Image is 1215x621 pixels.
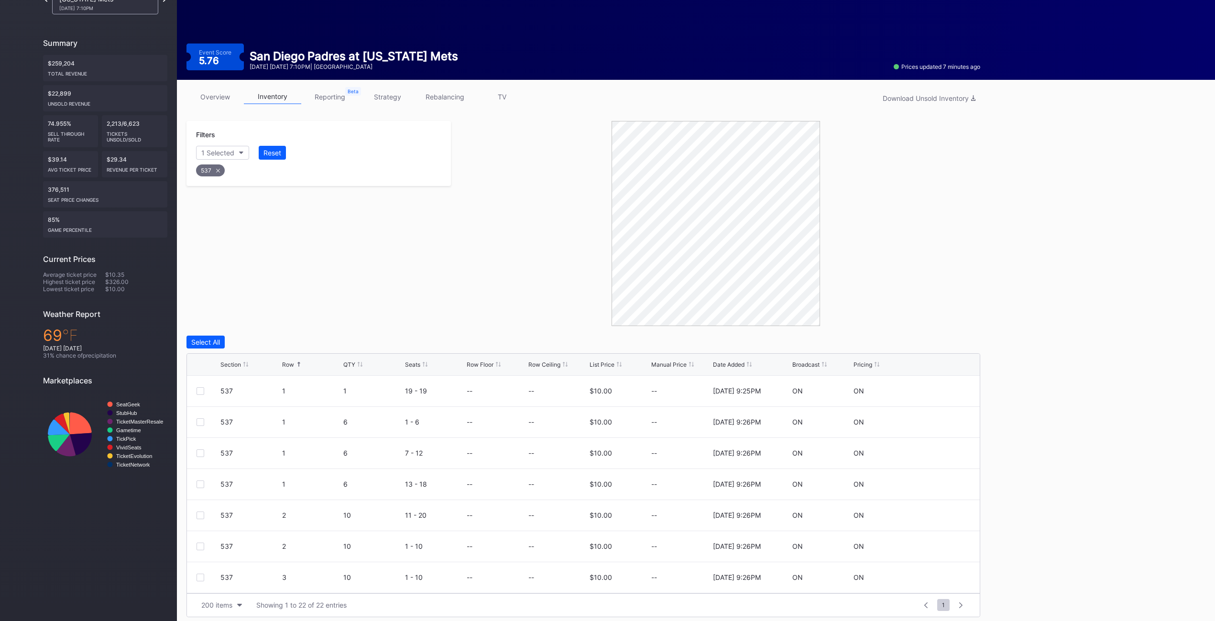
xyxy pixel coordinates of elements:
[199,49,231,56] div: Event Score
[116,445,142,450] text: VividSeats
[43,254,167,264] div: Current Prices
[48,223,163,233] div: Game percentile
[590,418,612,426] div: $10.00
[854,361,872,368] div: Pricing
[405,542,464,550] div: 1 - 10
[48,193,163,203] div: seat price changes
[43,392,167,476] svg: Chart title
[282,573,341,581] div: 3
[282,418,341,426] div: 1
[282,480,341,488] div: 1
[528,480,534,488] div: --
[343,418,403,426] div: 6
[590,387,612,395] div: $10.00
[651,573,711,581] div: --
[201,149,234,157] div: 1 Selected
[792,480,803,488] div: ON
[405,449,464,457] div: 7 - 12
[473,89,531,104] a: TV
[894,63,980,70] div: Prices updated 7 minutes ago
[48,163,93,173] div: Avg ticket price
[528,361,560,368] div: Row Ceiling
[854,418,864,426] div: ON
[528,511,534,519] div: --
[416,89,473,104] a: rebalancing
[201,601,232,609] div: 200 items
[590,573,612,581] div: $10.00
[220,418,280,426] div: 537
[43,285,105,293] div: Lowest ticket price
[282,542,341,550] div: 2
[854,542,864,550] div: ON
[651,480,711,488] div: --
[43,55,167,81] div: $259,204
[854,573,864,581] div: ON
[405,387,464,395] div: 19 - 19
[186,89,244,104] a: overview
[937,599,950,611] span: 1
[43,115,98,147] div: 74.955%
[467,361,493,368] div: Row Floor
[878,92,980,105] button: Download Unsold Inventory
[651,418,711,426] div: --
[282,361,294,368] div: Row
[467,387,472,395] div: --
[343,573,403,581] div: 10
[792,542,803,550] div: ON
[528,387,534,395] div: --
[43,326,167,345] div: 69
[713,361,744,368] div: Date Added
[196,131,441,139] div: Filters
[43,309,167,319] div: Weather Report
[43,352,167,359] div: 31 % chance of precipitation
[107,127,163,142] div: Tickets Unsold/Sold
[590,542,612,550] div: $10.00
[528,542,534,550] div: --
[43,376,167,385] div: Marketplaces
[43,151,98,177] div: $39.14
[105,271,167,278] div: $10.35
[854,511,864,519] div: ON
[405,480,464,488] div: 13 - 18
[590,480,612,488] div: $10.00
[713,418,761,426] div: [DATE] 9:26PM
[467,418,472,426] div: --
[107,163,163,173] div: Revenue per ticket
[48,67,163,76] div: Total Revenue
[220,542,280,550] div: 537
[792,361,820,368] div: Broadcast
[59,5,142,11] div: [DATE] 7:10PM
[282,387,341,395] div: 1
[343,387,403,395] div: 1
[343,480,403,488] div: 6
[792,573,803,581] div: ON
[467,480,472,488] div: --
[43,181,167,207] div: 376,511
[116,427,141,433] text: Gametime
[263,149,281,157] div: Reset
[713,387,761,395] div: [DATE] 9:25PM
[43,38,167,48] div: Summary
[713,449,761,457] div: [DATE] 9:26PM
[590,449,612,457] div: $10.00
[116,453,152,459] text: TicketEvolution
[220,573,280,581] div: 537
[651,542,711,550] div: --
[405,573,464,581] div: 1 - 10
[651,449,711,457] div: --
[528,573,534,581] div: --
[651,361,687,368] div: Manual Price
[528,418,534,426] div: --
[105,285,167,293] div: $10.00
[43,345,167,352] div: [DATE] [DATE]
[343,511,403,519] div: 10
[343,449,403,457] div: 6
[220,480,280,488] div: 537
[102,115,168,147] div: 2,213/6,623
[48,97,163,107] div: Unsold Revenue
[792,449,803,457] div: ON
[186,336,225,349] button: Select All
[244,89,301,104] a: inventory
[651,387,711,395] div: --
[854,480,864,488] div: ON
